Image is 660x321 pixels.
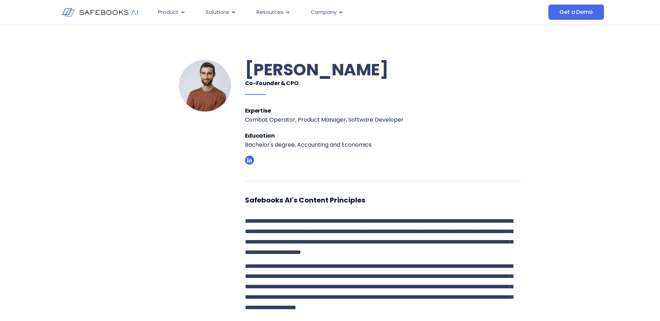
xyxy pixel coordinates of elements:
p: Combat Operator, Product Manager, Software Developer [245,116,522,124]
span: Company [311,8,336,16]
a: Get a Demo [548,5,604,20]
span: Get a Demo [559,9,593,16]
h6: Expertise [245,105,522,116]
img: a man with a beard and a brown sweater [179,60,231,112]
div: Menu Toggle [152,6,479,19]
h1: [PERSON_NAME] [245,60,522,80]
span: Solutions [206,8,229,16]
span: Product [158,8,178,16]
h6: Education [245,130,522,141]
span: Resources [256,8,284,16]
h4: Safebooks AI's Content Principles [245,195,522,205]
h6: Co-Founder & CPO [245,80,522,87]
p: Bachelor's degree, Accounting and Economics [245,141,522,149]
nav: Menu [152,6,479,19]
